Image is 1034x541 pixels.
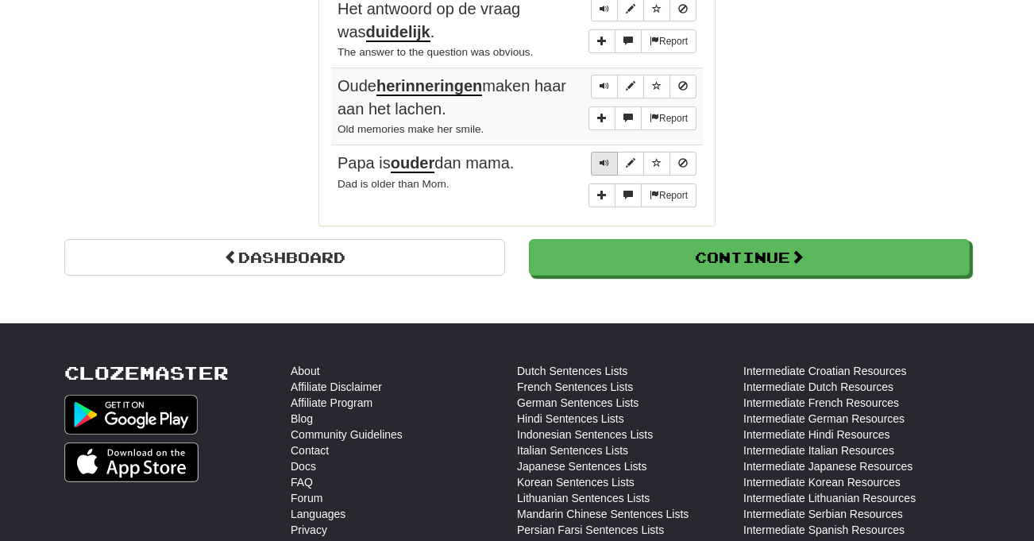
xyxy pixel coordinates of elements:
button: Toggle ignore [669,75,696,99]
small: Dad is older than Mom. [338,178,449,190]
a: About [291,363,320,379]
a: Intermediate Italian Resources [743,442,894,458]
button: Add sentence to collection [588,184,615,207]
a: Dashboard [64,239,505,276]
div: Sentence controls [591,152,696,176]
a: Community Guidelines [291,427,403,442]
button: Play sentence audio [591,75,618,99]
button: Report [641,106,696,130]
a: Intermediate French Resources [743,395,899,411]
a: Mandarin Chinese Sentences Lists [517,506,689,522]
u: ouder [391,154,435,173]
a: Intermediate Serbian Resources [743,506,903,522]
a: Affiliate Program [291,395,372,411]
a: Persian Farsi Sentences Lists [517,522,664,538]
a: Intermediate Hindi Resources [743,427,889,442]
span: Oude maken haar aan het lachen. [338,77,566,118]
a: German Sentences Lists [517,395,639,411]
div: Sentence controls [591,75,696,99]
div: More sentence controls [588,29,696,53]
a: Intermediate Dutch Resources [743,379,893,395]
a: Korean Sentences Lists [517,474,635,490]
small: The answer to the question was obvious. [338,46,533,58]
a: Intermediate Korean Resources [743,474,901,490]
img: Get it on Google Play [64,395,198,435]
a: Intermediate Spanish Resources [743,522,905,538]
button: Add sentence to collection [588,29,615,53]
a: Contact [291,442,329,458]
a: Lithuanian Sentences Lists [517,490,650,506]
a: Intermediate Japanese Resources [743,458,912,474]
button: Toggle ignore [669,152,696,176]
a: Forum [291,490,322,506]
a: Languages [291,506,345,522]
a: Japanese Sentences Lists [517,458,646,474]
a: Dutch Sentences Lists [517,363,627,379]
button: Toggle favorite [643,75,670,99]
button: Report [641,29,696,53]
a: Italian Sentences Lists [517,442,628,458]
a: Privacy [291,522,327,538]
a: Indonesian Sentences Lists [517,427,653,442]
div: More sentence controls [588,106,696,130]
button: Play sentence audio [591,152,618,176]
a: Intermediate Lithuanian Resources [743,490,916,506]
button: Edit sentence [617,152,644,176]
small: Old memories make her smile. [338,123,484,135]
button: Add sentence to collection [588,106,615,130]
a: Clozemaster [64,363,229,383]
img: Get it on App Store [64,442,199,482]
a: Blog [291,411,313,427]
button: Edit sentence [617,75,644,99]
a: Hindi Sentences Lists [517,411,624,427]
a: Affiliate Disclaimer [291,379,382,395]
button: Toggle favorite [643,152,670,176]
a: French Sentences Lists [517,379,633,395]
span: Papa is dan mama. [338,154,514,173]
button: Continue [529,239,970,276]
a: FAQ [291,474,313,490]
a: Intermediate Croatian Resources [743,363,906,379]
div: More sentence controls [588,184,696,207]
u: duidelijk [366,23,430,42]
a: Docs [291,458,316,474]
a: Intermediate German Resources [743,411,905,427]
u: herinneringen [376,77,482,96]
button: Report [641,184,696,207]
